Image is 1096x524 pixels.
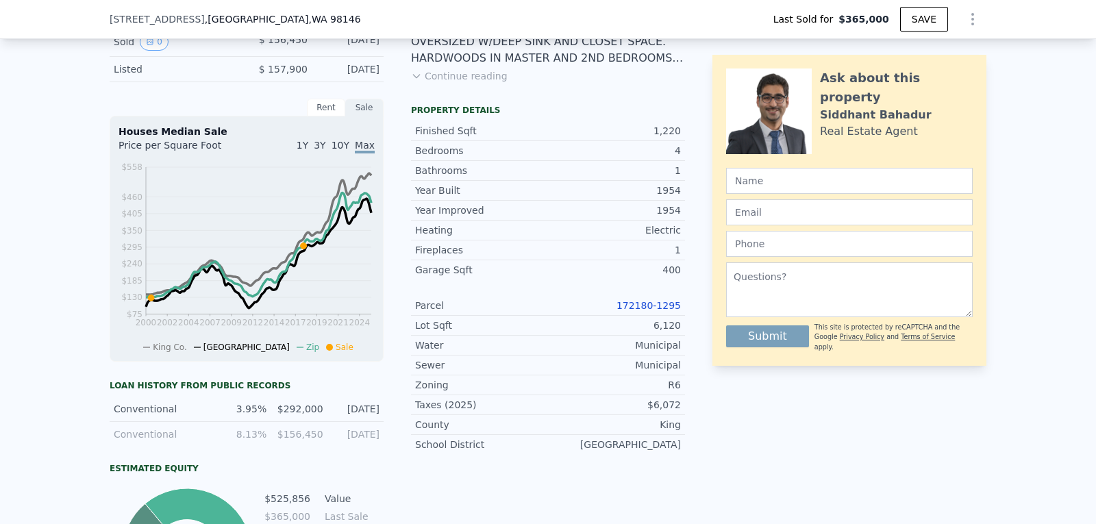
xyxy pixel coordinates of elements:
div: 6,120 [548,319,681,332]
div: Ask about this property [820,68,973,107]
div: Parcel [415,299,548,312]
tspan: 2004 [178,318,199,327]
input: Email [726,199,973,225]
div: Municipal [548,338,681,352]
div: 1954 [548,203,681,217]
div: Price per Square Foot [119,138,247,160]
div: [DATE] [319,62,379,76]
button: Continue reading [411,69,508,83]
div: Electric [548,223,681,237]
div: Year Improved [415,203,548,217]
div: This site is protected by reCAPTCHA and the Google and apply. [814,323,973,352]
td: $525,856 [264,491,311,506]
tspan: 2024 [349,318,371,327]
div: 3.95% [219,402,266,416]
div: Conventional [114,427,210,441]
a: Terms of Service [901,333,955,340]
div: Year Built [415,184,548,197]
div: Municipal [548,358,681,372]
div: 400 [548,263,681,277]
div: Siddhant Bahadur [820,107,932,123]
div: Sale [345,99,384,116]
span: [STREET_ADDRESS] [110,12,205,26]
div: Fireplaces [415,243,548,257]
div: Estimated Equity [110,463,384,474]
input: Name [726,168,973,194]
div: King [548,418,681,432]
span: Max [355,140,375,153]
div: 1 [548,164,681,177]
div: Rent [307,99,345,116]
tspan: $460 [121,192,142,202]
div: $156,450 [275,427,323,441]
span: Last Sold for [773,12,839,26]
tspan: $295 [121,242,142,252]
a: 172180-1295 [616,300,681,311]
tspan: 2021 [327,318,349,327]
div: R6 [548,378,681,392]
div: $6,072 [548,398,681,412]
div: 8.13% [219,427,266,441]
span: Sale [336,342,353,352]
button: SAVE [900,7,948,32]
td: $365,000 [264,509,311,524]
div: 1 [548,243,681,257]
tspan: $405 [121,209,142,219]
div: Water [415,338,548,352]
tspan: 2000 [136,318,157,327]
div: Bathrooms [415,164,548,177]
span: $365,000 [838,12,889,26]
div: County [415,418,548,432]
button: Submit [726,325,809,347]
div: Property details [411,105,685,116]
span: , WA 98146 [308,14,360,25]
div: 4 [548,144,681,158]
div: Bedrooms [415,144,548,158]
span: $ 157,900 [259,64,308,75]
div: 1954 [548,184,681,197]
div: $292,000 [275,402,323,416]
div: Sold [114,33,236,51]
span: [GEOGRAPHIC_DATA] [203,342,290,352]
span: , [GEOGRAPHIC_DATA] [205,12,361,26]
span: 10Y [332,140,349,151]
tspan: 2017 [285,318,306,327]
tspan: $240 [121,259,142,269]
button: View historical data [140,33,169,51]
div: [DATE] [332,427,379,441]
div: Finished Sqft [415,124,548,138]
tspan: 2012 [242,318,264,327]
tspan: $558 [121,162,142,172]
div: 1,220 [548,124,681,138]
tspan: 2007 [199,318,221,327]
div: Houses Median Sale [119,125,375,138]
span: $ 156,450 [259,34,308,45]
span: 3Y [314,140,325,151]
div: Garage Sqft [415,263,548,277]
td: Value [322,491,384,506]
tspan: $75 [127,310,142,319]
div: Listed [114,62,236,76]
div: Taxes (2025) [415,398,548,412]
div: Loan history from public records [110,380,384,391]
div: Lot Sqft [415,319,548,332]
tspan: 2014 [264,318,285,327]
div: [DATE] [319,33,379,51]
div: Zoning [415,378,548,392]
tspan: 2019 [306,318,327,327]
tspan: $185 [121,276,142,286]
a: Privacy Policy [840,333,884,340]
tspan: $350 [121,226,142,236]
span: King Co. [153,342,187,352]
span: 1Y [297,140,308,151]
input: Phone [726,231,973,257]
td: Last Sale [322,509,384,524]
tspan: $130 [121,292,142,302]
div: [GEOGRAPHIC_DATA] [548,438,681,451]
div: Conventional [114,402,210,416]
tspan: 2002 [157,318,178,327]
div: School District [415,438,548,451]
button: Show Options [959,5,986,33]
div: Heating [415,223,548,237]
tspan: 2009 [221,318,242,327]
